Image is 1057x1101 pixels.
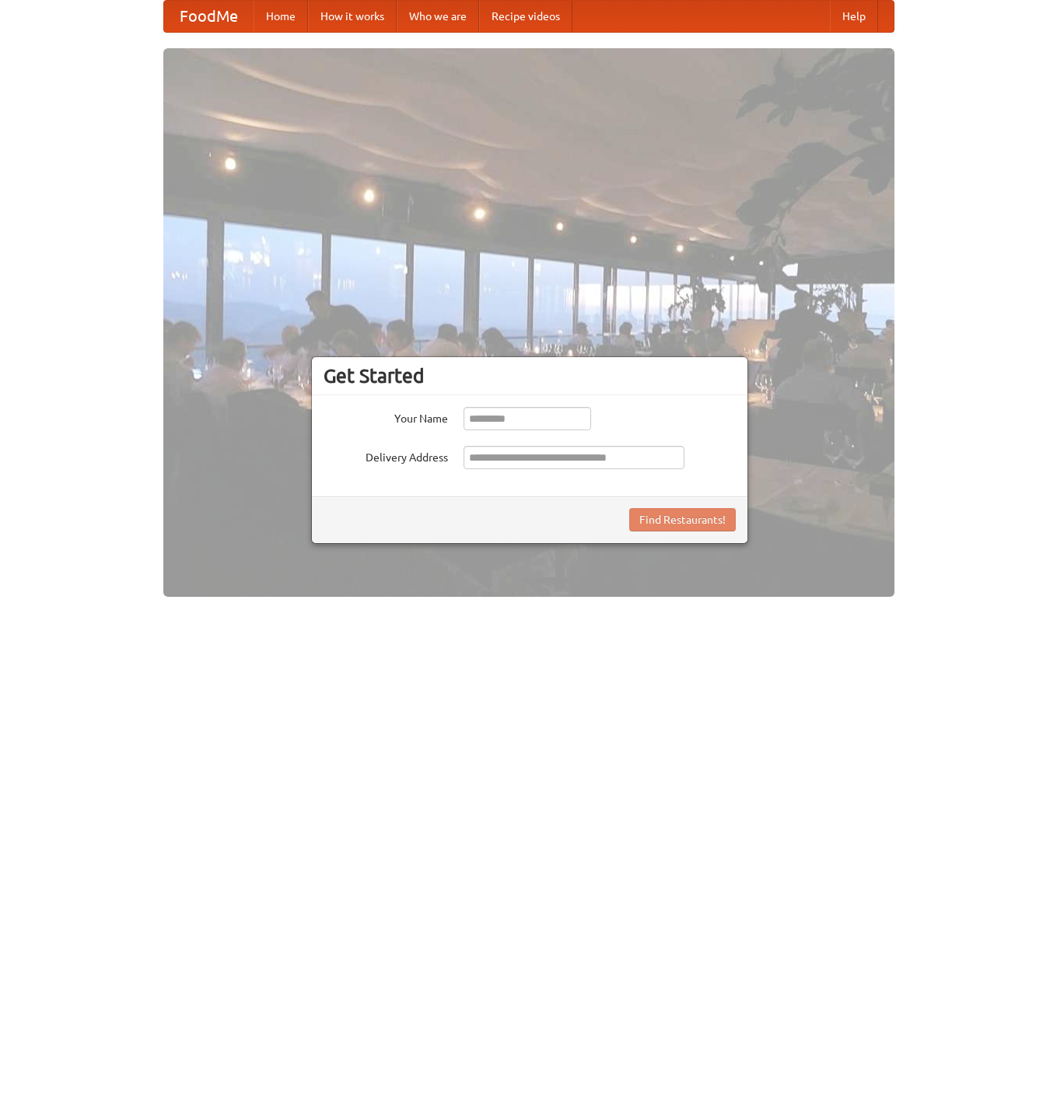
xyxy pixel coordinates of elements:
[397,1,479,32] a: Who we are
[164,1,254,32] a: FoodMe
[479,1,572,32] a: Recipe videos
[324,364,736,387] h3: Get Started
[324,407,448,426] label: Your Name
[324,446,448,465] label: Delivery Address
[308,1,397,32] a: How it works
[629,508,736,531] button: Find Restaurants!
[830,1,878,32] a: Help
[254,1,308,32] a: Home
